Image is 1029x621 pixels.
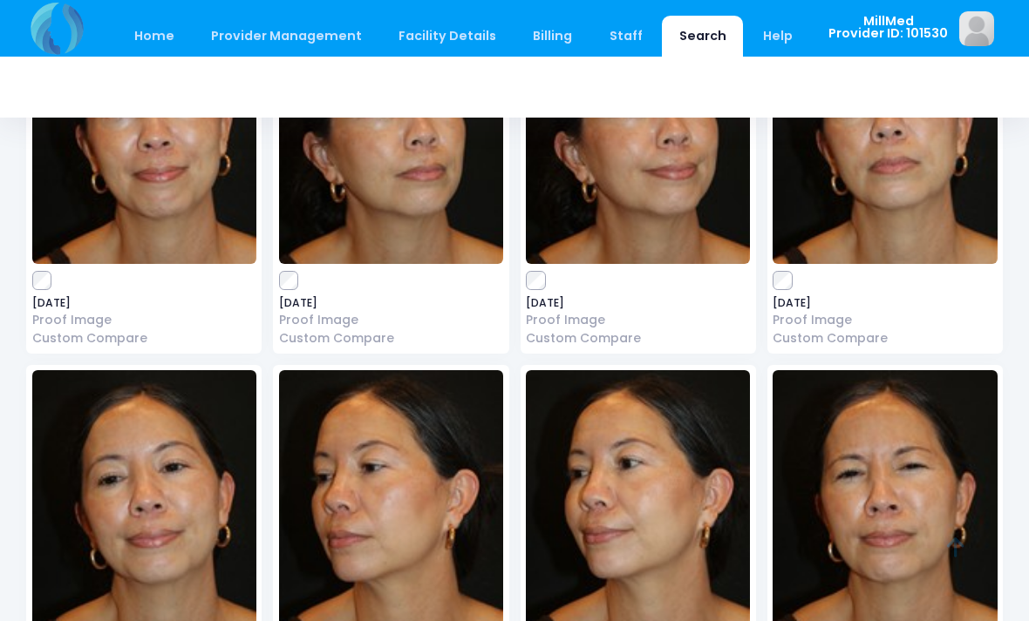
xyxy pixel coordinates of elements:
[32,3,256,264] img: image
[526,298,750,308] span: [DATE]
[773,311,997,329] a: Proof Image
[773,329,997,348] a: Custom Compare
[773,3,997,264] img: image
[279,329,503,348] a: Custom Compare
[382,16,514,57] a: Facility Details
[526,3,750,264] img: image
[279,3,503,264] img: image
[516,16,589,57] a: Billing
[959,11,994,46] img: image
[194,16,378,57] a: Provider Management
[592,16,659,57] a: Staff
[279,298,503,308] span: [DATE]
[279,311,503,329] a: Proof Image
[32,329,256,348] a: Custom Compare
[662,16,743,57] a: Search
[526,329,750,348] a: Custom Compare
[32,298,256,308] span: [DATE]
[526,311,750,329] a: Proof Image
[32,311,256,329] a: Proof Image
[773,298,997,308] span: [DATE]
[746,16,810,57] a: Help
[117,16,191,57] a: Home
[828,15,948,40] span: MillMed Provider ID: 101530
